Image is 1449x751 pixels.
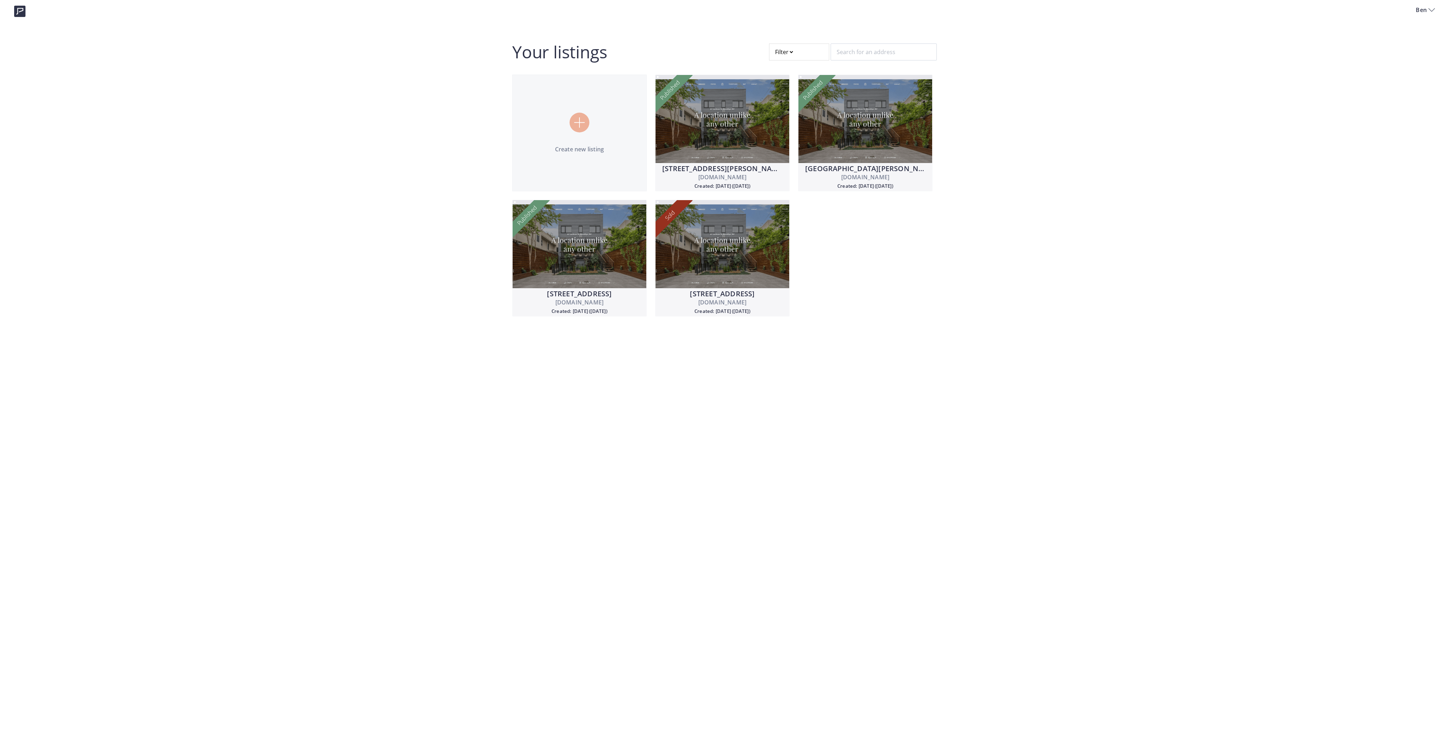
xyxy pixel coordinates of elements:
[14,6,25,17] img: logo
[513,145,646,153] p: Create new listing
[831,43,937,60] input: Search for an address
[512,43,607,60] h2: Your listings
[1416,6,1428,14] span: Ben
[512,75,647,191] a: Create new listing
